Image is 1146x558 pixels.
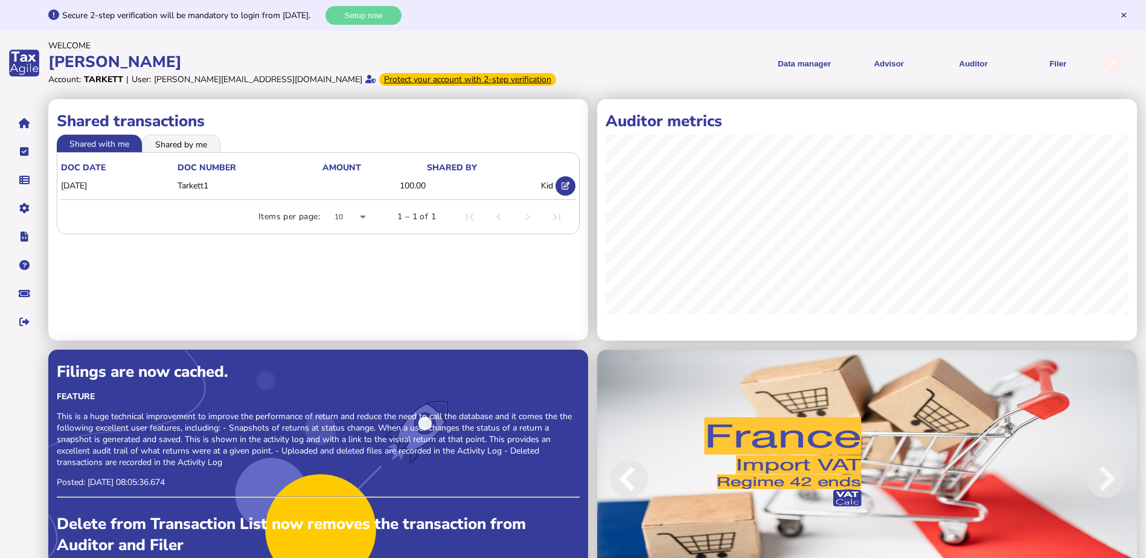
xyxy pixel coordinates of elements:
[365,75,376,83] i: Email verified
[57,411,580,468] p: This is a huge technical improvement to improve the performance of return and reduce the need to ...
[142,135,220,152] li: Shared by me
[258,211,320,223] div: Items per page:
[126,74,129,85] div: |
[325,6,402,25] button: Setup now
[48,51,569,72] div: [PERSON_NAME]
[57,111,580,132] h1: Shared transactions
[322,174,426,199] td: 100.00
[60,174,177,199] td: [DATE]
[11,252,37,278] button: Help pages
[427,162,554,173] div: shared by
[57,391,580,402] div: Feature
[11,111,37,136] button: Home
[1020,48,1096,78] button: Filer
[322,162,361,173] div: Amount
[177,174,322,199] td: Tarkett1
[11,309,37,335] button: Sign out
[766,48,842,78] button: Shows a dropdown of Data manager options
[178,162,236,173] div: doc number
[1119,11,1128,19] button: Hide message
[11,281,37,306] button: Raise a support ticket
[322,162,425,173] div: Amount
[132,74,151,85] div: User:
[11,224,37,249] button: Developer hub links
[379,73,556,86] div: From Oct 1, 2025, 2-step verification will be required to login. Set it up now...
[427,162,477,173] div: shared by
[11,139,37,164] button: Tasks
[606,111,1128,132] h1: Auditor metrics
[426,174,554,199] td: Kid
[11,167,37,193] button: Data manager
[1102,53,1122,73] div: Profile settings
[575,48,1096,78] menu: navigate products
[57,361,580,382] div: Filings are now cached.
[19,180,30,181] i: Data manager
[84,74,123,85] div: Tarkett
[48,74,81,85] div: Account:
[61,162,176,173] div: doc date
[397,211,436,223] div: 1 – 1 of 1
[851,48,927,78] button: Shows a dropdown of VAT Advisor options
[57,513,580,556] div: Delete from Transaction List now removes the transaction from Auditor and Filer
[48,40,569,51] div: Welcome
[178,162,321,173] div: doc number
[57,135,142,152] li: Shared with me
[935,48,1011,78] button: Auditor
[154,74,362,85] div: [PERSON_NAME][EMAIL_ADDRESS][DOMAIN_NAME]
[57,476,580,488] p: Posted: [DATE] 08:05:36.674
[555,176,575,196] button: Open shared transaction
[61,162,106,173] div: doc date
[62,10,322,21] div: Secure 2-step verification will be mandatory to login from [DATE].
[11,196,37,221] button: Manage settings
